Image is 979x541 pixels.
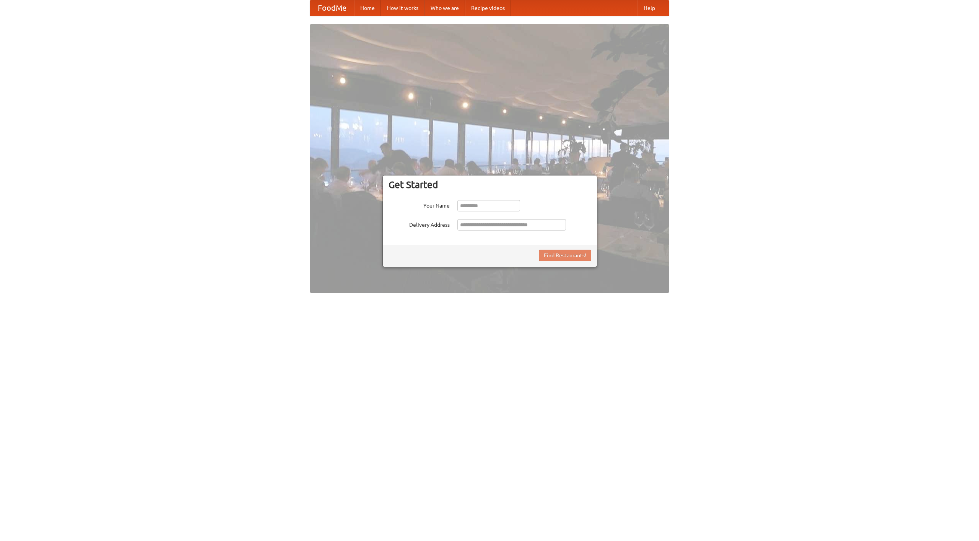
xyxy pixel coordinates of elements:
label: Delivery Address [389,219,450,229]
h3: Get Started [389,179,591,190]
a: Who we are [424,0,465,16]
a: Home [354,0,381,16]
a: FoodMe [310,0,354,16]
button: Find Restaurants! [539,250,591,261]
a: Recipe videos [465,0,511,16]
a: How it works [381,0,424,16]
a: Help [637,0,661,16]
label: Your Name [389,200,450,210]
